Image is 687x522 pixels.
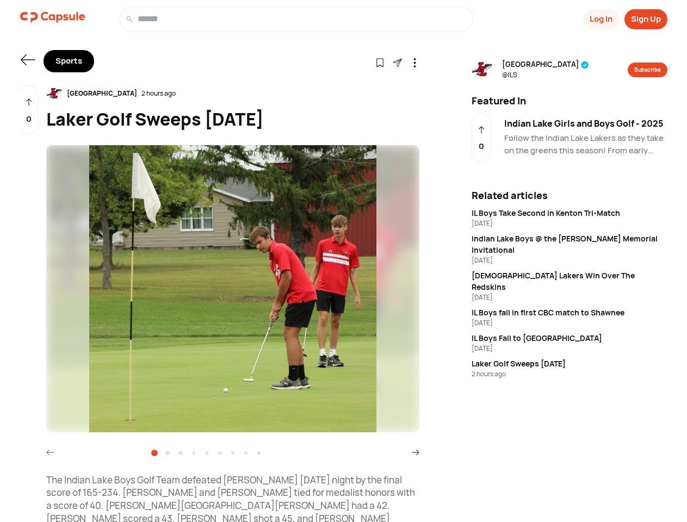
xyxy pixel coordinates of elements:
div: [DATE] [472,256,667,265]
img: tick [581,61,589,69]
div: [DEMOGRAPHIC_DATA] Lakers Win Over The Redskins [472,270,667,293]
div: Laker Golf Sweeps [DATE] [472,358,667,369]
a: logo [20,7,85,32]
div: 2 hours ago [141,89,176,98]
div: Indian Lake Boys @ the [PERSON_NAME] Memorial Invitational [472,233,667,256]
div: IL Boys Fall to [GEOGRAPHIC_DATA] [472,332,667,344]
button: Sign Up [624,9,667,29]
p: 0 [479,140,484,153]
div: Featured In [465,94,674,108]
img: resizeImage [472,59,493,80]
span: [GEOGRAPHIC_DATA] [502,59,589,70]
div: [DATE] [472,344,667,353]
div: Follow the Indian Lake Lakers as they take on the greens this season! From early practices to tou... [504,132,667,157]
img: logo [20,7,85,28]
img: resizeImage [46,145,419,432]
div: [GEOGRAPHIC_DATA] [63,89,141,98]
div: [DATE] [472,318,667,328]
div: IL Boys Take Second in Kenton Tri-Match [472,207,667,219]
img: resizeImage [46,85,63,102]
button: Log In [583,9,619,29]
div: IL Boys fall in first CBC match to Shawnee [472,307,667,318]
div: Laker Golf Sweeps [DATE] [46,106,419,132]
div: [DATE] [472,293,667,302]
div: Sports [44,50,94,72]
button: Subscribe [628,63,667,77]
p: 0 [26,113,32,126]
span: @ ILS [502,70,589,80]
div: [DATE] [472,219,667,228]
div: Related articles [472,188,667,203]
div: Indian Lake Girls and Boys Golf - 2025 [504,117,667,130]
div: 2 hours ago [472,369,667,379]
